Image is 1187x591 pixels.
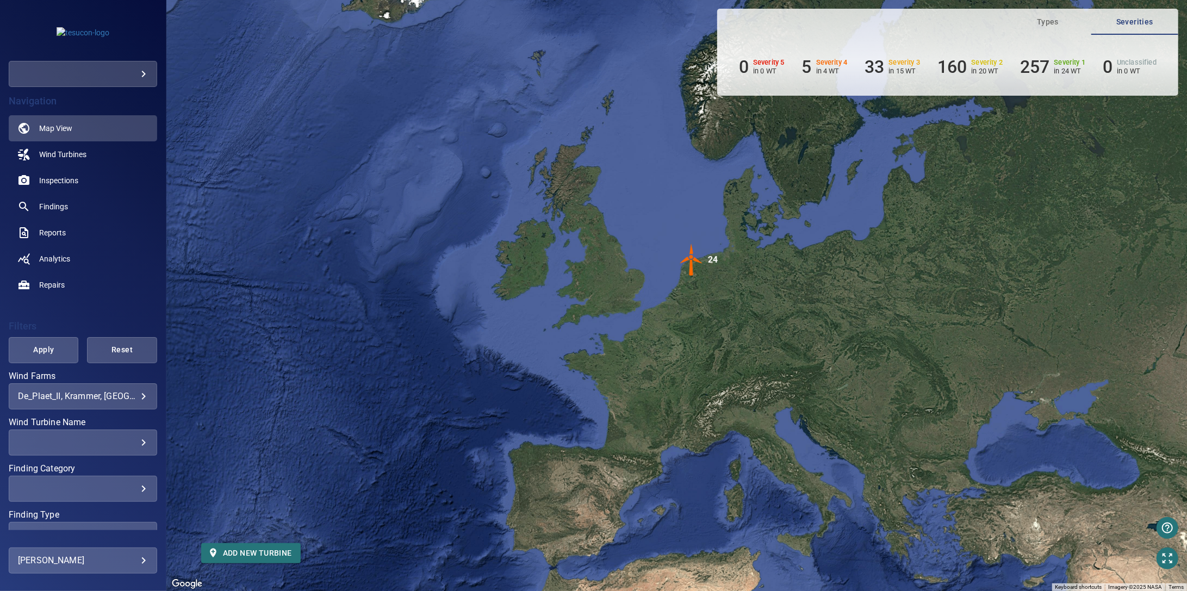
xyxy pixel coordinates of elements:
h6: 0 [1103,57,1113,77]
div: Finding Category [9,476,157,502]
span: Analytics [39,253,70,264]
label: Finding Type [9,511,157,519]
h6: Severity 1 [1054,59,1086,66]
p: in 15 WT [889,67,921,75]
span: Types [1011,15,1085,29]
h6: 33 [865,57,884,77]
h6: Severity 5 [753,59,785,66]
p: in 0 WT [753,67,785,75]
h4: Navigation [9,96,157,107]
img: tesucon-logo [57,27,109,38]
a: Open this area in Google Maps (opens a new window) [169,577,205,591]
span: Add new turbine [210,546,292,560]
li: Severity 1 [1020,57,1085,77]
h6: 5 [802,57,812,77]
a: windturbines noActive [9,141,157,167]
h6: 257 [1020,57,1049,77]
gmp-advanced-marker: 24 [675,244,708,278]
h6: 0 [739,57,749,77]
span: Findings [39,201,68,212]
h6: 160 [937,57,967,77]
img: windFarmIconCat4.svg [675,244,708,276]
button: Apply [9,337,78,363]
div: Wind Farms [9,383,157,409]
div: [PERSON_NAME] [18,552,148,569]
p: in 20 WT [972,67,1003,75]
a: inspections noActive [9,167,157,194]
button: Keyboard shortcuts [1055,583,1102,591]
button: Add new turbine [201,543,301,563]
a: reports noActive [9,220,157,246]
li: Severity 5 [739,57,785,77]
span: Apply [22,343,65,357]
span: Wind Turbines [39,149,86,160]
span: Map View [39,123,72,134]
label: Wind Turbine Name [9,418,157,427]
a: map active [9,115,157,141]
label: Wind Farms [9,372,157,381]
a: analytics noActive [9,246,157,272]
li: Severity Unclassified [1103,57,1157,77]
li: Severity 3 [865,57,920,77]
a: repairs noActive [9,272,157,298]
h6: Severity 3 [889,59,921,66]
p: in 0 WT [1117,67,1157,75]
h6: Unclassified [1117,59,1157,66]
button: Reset [87,337,157,363]
h6: Severity 2 [972,59,1003,66]
p: in 4 WT [816,67,848,75]
h6: Severity 4 [816,59,848,66]
a: Terms (opens in new tab) [1169,584,1184,590]
div: Finding Type [9,522,157,548]
li: Severity 2 [937,57,1003,77]
span: Repairs [39,279,65,290]
img: Google [169,577,205,591]
h4: Filters [9,321,157,332]
div: Wind Turbine Name [9,430,157,456]
div: tesucon [9,61,157,87]
li: Severity 4 [802,57,848,77]
span: Imagery ©2025 NASA [1108,584,1162,590]
span: Reports [39,227,66,238]
a: findings noActive [9,194,157,220]
p: in 24 WT [1054,67,1086,75]
label: Finding Category [9,464,157,473]
span: Reset [101,343,143,357]
span: Severities [1098,15,1172,29]
div: 24 [708,244,718,276]
div: De_Plaet_II, Krammer, [GEOGRAPHIC_DATA], [GEOGRAPHIC_DATA] [18,391,148,401]
span: Inspections [39,175,78,186]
